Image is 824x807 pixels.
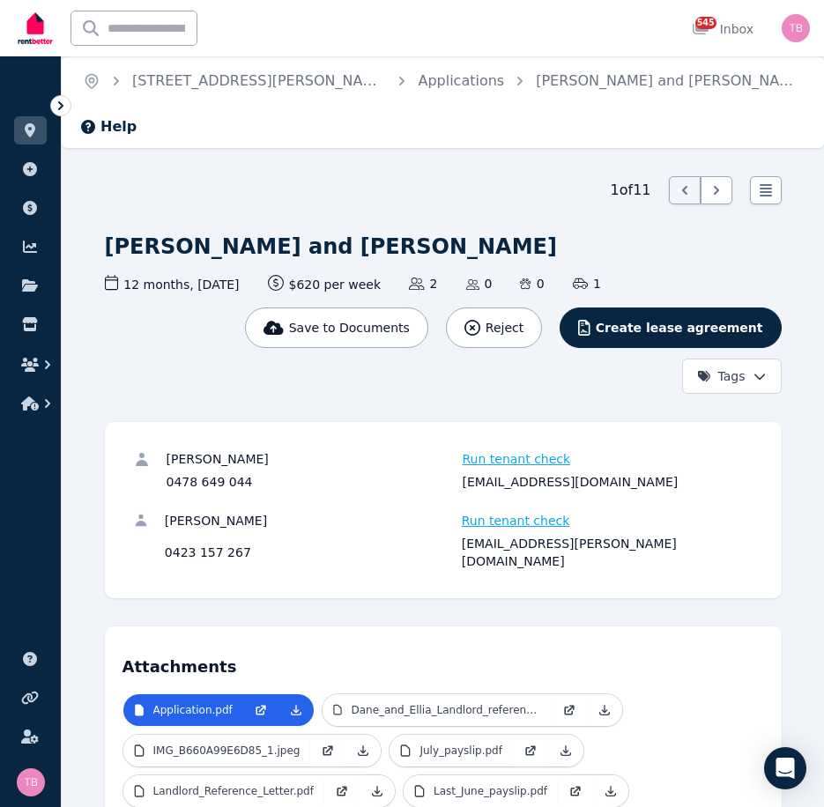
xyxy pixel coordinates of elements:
[310,735,345,766] a: Open in new Tab
[268,275,382,293] span: $620 per week
[14,6,56,50] img: RentBetter
[404,775,558,807] a: Last_June_payslip.pdf
[167,473,457,491] div: 0478 649 044
[697,367,746,385] span: Tags
[122,644,764,679] h4: Attachments
[463,473,753,491] div: [EMAIL_ADDRESS][DOMAIN_NAME]
[243,694,278,726] a: Open in new Tab
[593,775,628,807] a: Download Attachment
[692,20,753,38] div: Inbox
[245,307,428,348] button: Save to Documents
[764,747,806,789] div: Open Intercom Messenger
[682,359,782,394] button: Tags
[434,784,547,798] p: Last_June_payslip.pdf
[513,735,548,766] a: Open in new Tab
[153,784,314,798] p: Landlord_Reference_Letter.pdf
[167,450,457,468] div: [PERSON_NAME]
[573,275,601,292] span: 1
[548,735,583,766] a: Download Attachment
[289,319,410,337] span: Save to Documents
[462,535,753,570] div: [EMAIL_ADDRESS][PERSON_NAME][DOMAIN_NAME]
[409,275,437,292] span: 2
[611,180,651,201] span: 1 of 11
[165,535,457,570] div: 0423 157 267
[105,275,240,293] span: 12 months , [DATE]
[345,735,381,766] a: Download Attachment
[324,775,360,807] a: Open in new Tab
[105,233,557,261] h1: [PERSON_NAME] and [PERSON_NAME]
[520,275,544,292] span: 0
[153,744,301,758] p: IMG_B660A99E6D85_1.jpeg
[123,775,324,807] a: Landlord_Reference_Letter.pdf
[17,768,45,796] img: Tracy Barrett
[695,17,716,29] span: 545
[123,694,243,726] a: Application.pdf
[153,703,233,717] p: Application.pdf
[132,72,390,89] a: [STREET_ADDRESS][PERSON_NAME]
[552,694,587,726] a: Open in new Tab
[418,72,504,89] a: Applications
[560,307,781,348] button: Create lease agreement
[536,72,805,89] a: [PERSON_NAME] and [PERSON_NAME]
[278,694,314,726] a: Download Attachment
[323,694,552,726] a: Dane_and_Ellia_Landlord_reference.pdf
[62,56,824,106] nav: Breadcrumb
[165,512,457,529] div: [PERSON_NAME]
[123,735,311,766] a: IMG_B660A99E6D85_1.jpeg
[446,307,542,348] button: Reject
[782,14,810,42] img: Tracy Barrett
[587,694,622,726] a: Download Attachment
[463,450,571,468] span: Run tenant check
[419,744,501,758] p: July_payslip.pdf
[79,116,137,137] button: Help
[390,735,512,766] a: July_payslip.pdf
[360,775,395,807] a: Download Attachment
[466,275,493,292] span: 0
[486,319,523,337] span: Reject
[351,703,540,717] p: Dane_and_Ellia_Landlord_reference.pdf
[558,775,593,807] a: Open in new Tab
[596,319,763,337] span: Create lease agreement
[462,512,570,529] span: Run tenant check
